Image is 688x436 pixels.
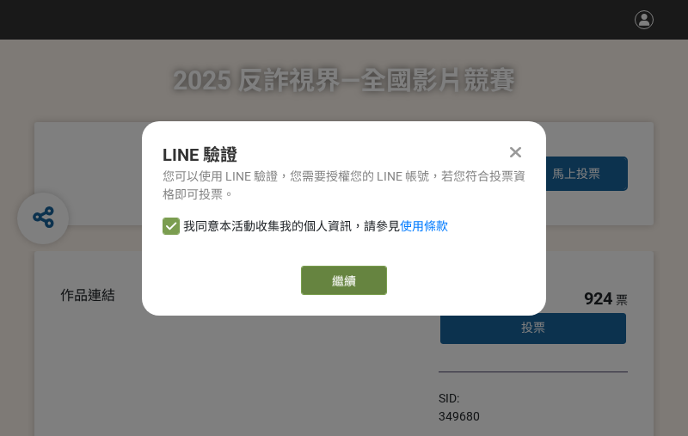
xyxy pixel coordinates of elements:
span: 924 [584,288,612,309]
h1: 2025 反詐視界—全國影片競賽 [173,40,515,122]
a: 使用條款 [400,219,448,233]
div: LINE 驗證 [163,142,525,168]
div: 您可以使用 LINE 驗證，您需要授權您的 LINE 帳號，若您符合投票資格即可投票。 [163,168,525,204]
span: 作品連結 [60,287,115,304]
a: 繼續 [301,266,387,295]
button: 馬上投票 [525,157,628,191]
span: 馬上投票 [552,167,600,181]
span: 票 [616,293,628,307]
span: 我同意本活動收集我的個人資訊，請參見 [183,218,448,236]
span: 投票 [521,321,545,335]
iframe: IFrame Embed [484,390,570,407]
span: SID: 349680 [439,391,480,423]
